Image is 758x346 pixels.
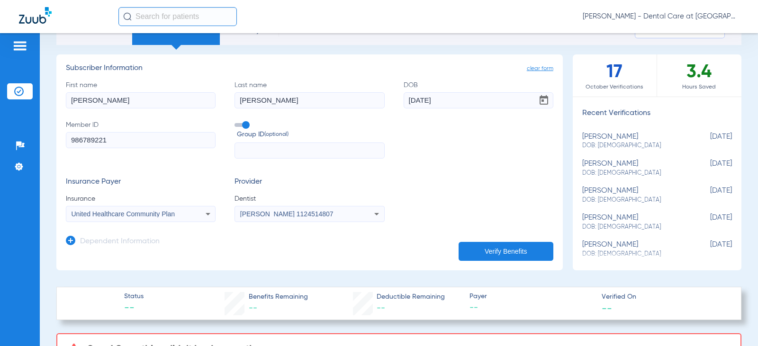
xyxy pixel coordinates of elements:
span: Status [124,292,144,302]
input: DOBOpen calendar [404,92,553,108]
small: (optional) [264,130,289,140]
img: hamburger-icon [12,40,27,52]
img: Zuub Logo [19,7,52,24]
span: October Verifications [573,82,657,92]
div: [PERSON_NAME] [582,160,685,177]
span: DOB: [DEMOGRAPHIC_DATA] [582,250,685,258]
span: Dentist [235,194,384,204]
span: Benefits Remaining [249,292,308,302]
img: Search Icon [123,12,132,21]
span: [DATE] [685,133,732,150]
h3: Insurance Payer [66,177,216,187]
span: [PERSON_NAME] 1124514807 [240,210,334,218]
input: First name [66,92,216,108]
label: Last name [235,80,384,108]
span: Insurance [66,194,216,204]
span: United Healthcare Community Plan [72,210,175,218]
span: Hours Saved [657,82,741,92]
input: Last name [235,92,384,108]
span: DOB: [DEMOGRAPHIC_DATA] [582,142,685,150]
div: [PERSON_NAME] [582,240,685,258]
span: Payer [469,292,594,302]
span: Group ID [237,130,384,140]
span: Verified On [602,292,726,302]
h3: Provider [235,177,384,187]
span: -- [602,303,612,313]
button: Open calendar [534,91,553,110]
span: DOB: [DEMOGRAPHIC_DATA] [582,223,685,231]
span: -- [469,302,594,314]
label: DOB [404,80,553,108]
span: [DATE] [685,213,732,231]
div: 3.4 [657,54,741,97]
span: [DATE] [685,186,732,204]
h3: Dependent Information [80,237,160,247]
input: Search for patients [118,7,237,26]
input: Member ID [66,132,216,148]
h3: Recent Verifications [573,109,741,118]
div: [PERSON_NAME] [582,133,685,150]
label: First name [66,80,216,108]
span: -- [124,302,144,315]
div: [PERSON_NAME] [582,213,685,231]
span: [DATE] [685,240,732,258]
h3: Subscriber Information [66,64,553,73]
div: 17 [573,54,657,97]
span: [DATE] [685,160,732,177]
button: Verify Benefits [459,242,553,261]
div: [PERSON_NAME] [582,186,685,204]
span: Deductible Remaining [377,292,445,302]
span: DOB: [DEMOGRAPHIC_DATA] [582,196,685,204]
span: -- [377,304,385,312]
span: DOB: [DEMOGRAPHIC_DATA] [582,169,685,177]
span: [PERSON_NAME] - Dental Care at [GEOGRAPHIC_DATA] [583,12,739,21]
span: clear form [527,64,553,73]
label: Member ID [66,120,216,159]
span: -- [249,304,257,312]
